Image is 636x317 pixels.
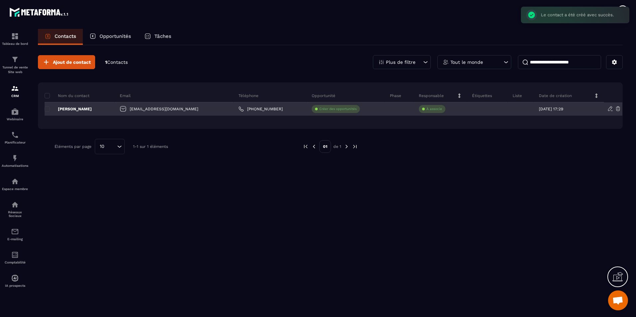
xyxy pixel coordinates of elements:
a: formationformationTableau de bord [2,27,28,51]
p: Liste [513,93,522,98]
p: 01 [319,140,331,153]
a: schedulerschedulerPlanificateur [2,126,28,149]
p: Automatisations [2,164,28,167]
img: automations [11,177,19,185]
img: formation [11,32,19,40]
a: automationsautomationsWebinaire [2,103,28,126]
span: Contacts [107,59,128,65]
img: prev [303,144,309,150]
p: Téléphone [238,93,258,98]
p: 1 [105,59,128,65]
a: automationsautomationsEspace membre [2,172,28,196]
a: Contacts [38,29,83,45]
input: Search for option [107,143,115,150]
p: 1-1 sur 1 éléments [133,144,168,149]
img: social-network [11,201,19,209]
p: Webinaire [2,117,28,121]
img: scheduler [11,131,19,139]
p: Planificateur [2,141,28,144]
a: formationformationCRM [2,79,28,103]
a: formationformationTunnel de vente Site web [2,51,28,79]
p: Tunnel de vente Site web [2,65,28,74]
p: Date de création [539,93,572,98]
p: de 1 [333,144,341,149]
img: formation [11,84,19,92]
a: accountantaccountantComptabilité [2,246,28,269]
a: Tâches [138,29,178,45]
p: Espace membre [2,187,28,191]
p: E-mailing [2,237,28,241]
a: [PHONE_NUMBER] [238,106,283,112]
p: Nom du contact [45,93,89,98]
img: automations [11,154,19,162]
img: formation [11,55,19,63]
img: next [344,144,350,150]
span: 10 [97,143,107,150]
p: Réseaux Sociaux [2,210,28,218]
p: Phase [390,93,401,98]
p: Tout le monde [450,60,483,64]
img: email [11,228,19,236]
img: accountant [11,251,19,259]
p: Plus de filtre [386,60,415,64]
p: [PERSON_NAME] [45,106,92,112]
p: Opportunités [99,33,131,39]
div: Ouvrir le chat [608,290,628,310]
img: automations [11,274,19,282]
img: next [352,144,358,150]
p: Étiquettes [472,93,492,98]
p: Créer des opportunités [319,107,357,111]
img: prev [311,144,317,150]
p: Tableau de bord [2,42,28,46]
img: logo [9,6,69,18]
p: À associe [426,107,442,111]
a: automationsautomationsAutomatisations [2,149,28,172]
div: Search for option [95,139,125,154]
p: Opportunité [312,93,335,98]
p: Email [120,93,131,98]
a: Opportunités [83,29,138,45]
a: social-networksocial-networkRéseaux Sociaux [2,196,28,223]
p: [DATE] 17:29 [539,107,563,111]
button: Ajout de contact [38,55,95,69]
p: Contacts [55,33,76,39]
p: Comptabilité [2,261,28,264]
span: Ajout de contact [53,59,91,65]
a: emailemailE-mailing [2,223,28,246]
p: Éléments par page [55,144,91,149]
p: IA prospects [2,284,28,287]
img: automations [11,108,19,116]
p: Tâches [154,33,171,39]
p: CRM [2,94,28,98]
p: Responsable [419,93,444,98]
